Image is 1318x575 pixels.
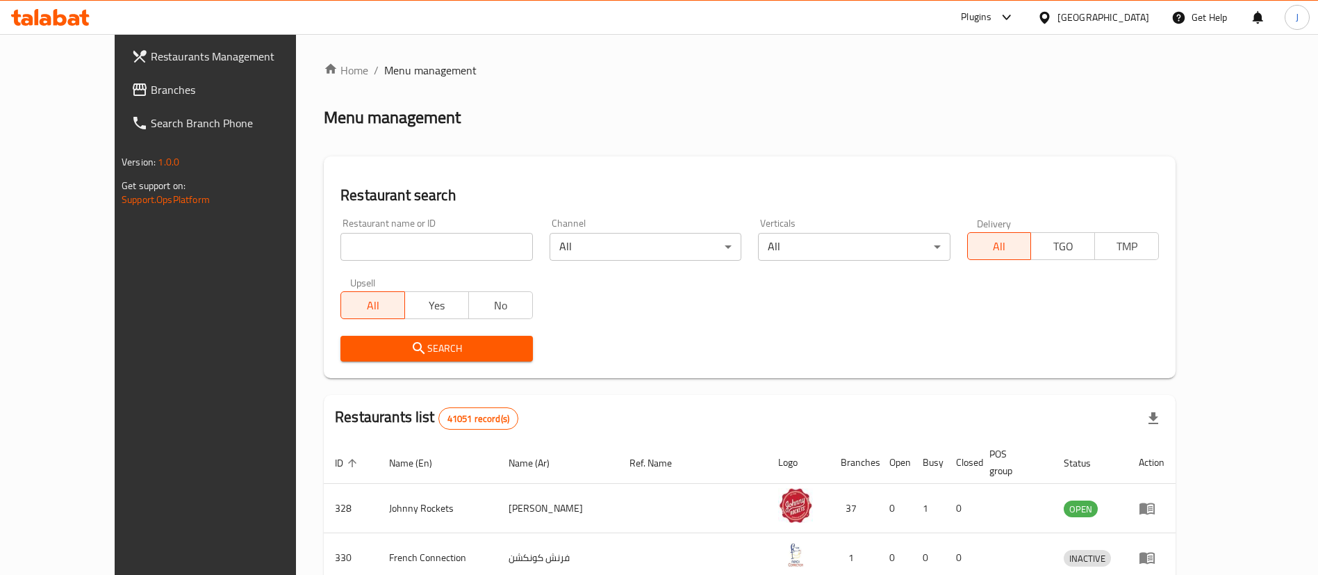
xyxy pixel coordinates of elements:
div: Plugins [961,9,991,26]
div: Menu [1139,549,1164,566]
button: Yes [404,291,469,319]
span: Name (Ar) [509,455,568,471]
th: Open [878,442,912,484]
div: Export file [1137,402,1170,435]
h2: Menu management [324,106,461,129]
span: Version: [122,153,156,171]
button: No [468,291,533,319]
th: Closed [945,442,978,484]
th: Busy [912,442,945,484]
label: Delivery [977,218,1012,228]
div: Menu [1139,500,1164,517]
input: Search for restaurant name or ID.. [340,233,532,261]
span: Branches [151,81,324,98]
span: 1.0.0 [158,153,179,171]
span: J [1296,10,1299,25]
span: All [973,236,1026,257]
a: Support.OpsPlatform [122,191,210,209]
td: 37 [830,484,878,533]
span: TMP [1101,236,1153,257]
span: Ref. Name [629,455,690,471]
span: OPEN [1064,501,1098,517]
span: Search [352,340,521,357]
span: All [347,295,399,316]
button: TMP [1094,232,1159,260]
span: Menu management [384,62,477,79]
img: French Connection [778,537,813,572]
button: Search [340,336,532,362]
div: Total records count [438,407,518,430]
span: No [475,295,527,316]
button: TGO [1030,232,1095,260]
div: [GEOGRAPHIC_DATA] [1057,10,1149,25]
span: INACTIVE [1064,551,1111,567]
label: Upsell [350,277,376,287]
span: Search Branch Phone [151,115,324,131]
span: Name (En) [389,455,450,471]
td: [PERSON_NAME] [497,484,618,533]
div: OPEN [1064,501,1098,517]
span: 41051 record(s) [439,412,518,426]
th: Logo [767,442,830,484]
span: TGO [1037,236,1089,257]
a: Search Branch Phone [120,106,335,140]
td: 0 [945,484,978,533]
span: Status [1064,455,1109,471]
span: ID [335,455,361,471]
a: Branches [120,73,335,106]
button: All [340,291,405,319]
li: / [374,62,379,79]
span: Get support on: [122,177,186,195]
a: Home [324,62,368,79]
img: Johnny Rockets [778,488,813,523]
td: Johnny Rockets [378,484,497,533]
span: Restaurants Management [151,48,324,65]
th: Branches [830,442,878,484]
td: 1 [912,484,945,533]
td: 0 [878,484,912,533]
td: 328 [324,484,378,533]
button: All [967,232,1032,260]
span: POS group [989,446,1036,479]
th: Action [1128,442,1176,484]
h2: Restaurant search [340,185,1159,206]
div: All [550,233,741,261]
nav: breadcrumb [324,62,1176,79]
span: Yes [411,295,463,316]
div: All [758,233,950,261]
a: Restaurants Management [120,40,335,73]
h2: Restaurants list [335,407,518,430]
